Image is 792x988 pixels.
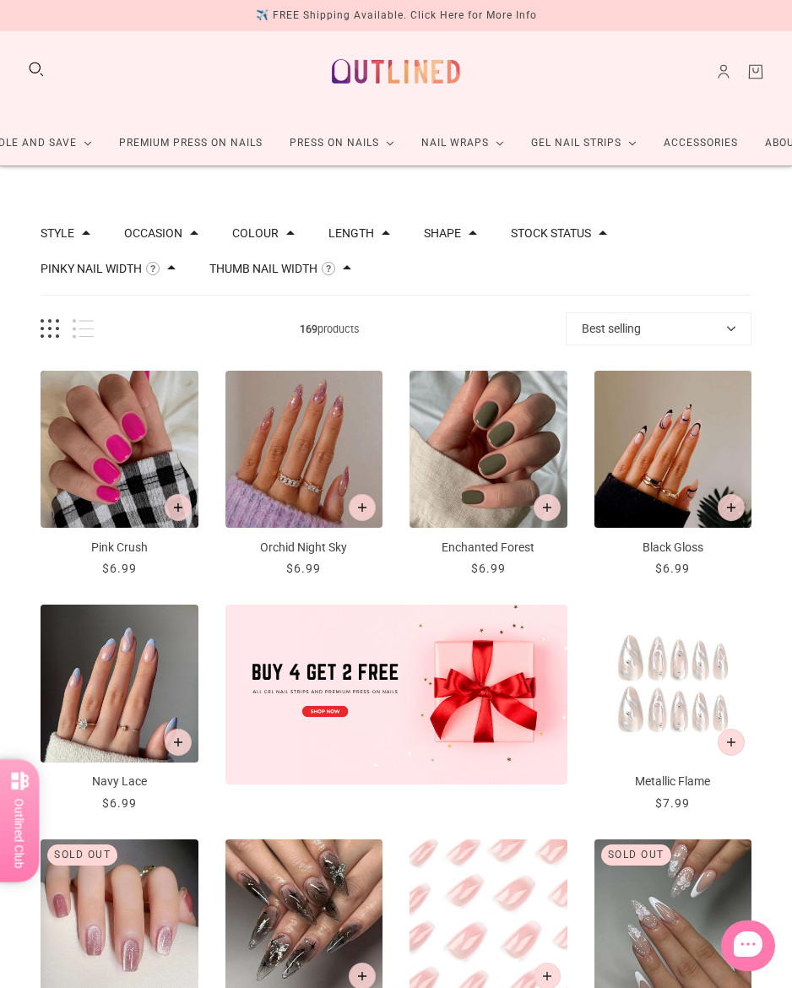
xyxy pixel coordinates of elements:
span: $6.99 [286,562,321,575]
button: Add to cart [165,494,192,521]
a: Accessories [650,121,751,166]
span: $6.99 [102,562,137,575]
a: Account [714,62,733,81]
button: Filter by Style [41,227,74,239]
span: products [94,320,566,338]
a: Outlined [322,35,470,107]
b: 169 [300,323,317,335]
a: Nail Wraps [408,121,518,166]
button: Grid view [41,319,59,339]
div: Sold out [601,844,671,866]
img: Pink Crush-Press on Manicure-Outlined [41,371,198,529]
button: Add to cart [718,494,745,521]
button: Add to cart [718,729,745,756]
p: Metallic Flame [594,773,752,790]
button: Add to cart [165,729,192,756]
a: Premium Press On Nails [106,121,276,166]
p: Black Gloss [594,539,752,556]
a: Orchid Night Sky [225,371,383,578]
button: Filter by Pinky Nail Width [41,263,142,274]
p: Navy Lace [41,773,198,790]
p: Pink Crush [41,539,198,556]
button: Filter by Colour [232,227,279,239]
button: Add to cart [534,494,561,521]
a: Metallic Flame [594,605,752,812]
span: $7.99 [655,796,690,810]
img: Enchanted Forest-Press on Manicure-Outlined [410,371,567,529]
span: $6.99 [471,562,506,575]
a: Press On Nails [276,121,408,166]
span: $6.99 [102,796,137,810]
button: Filter by Shape [424,227,461,239]
button: List view [73,319,94,339]
button: Filter by Length [328,227,374,239]
p: Orchid Night Sky [225,539,383,556]
p: Enchanted Forest [410,539,567,556]
div: Sold out [47,844,117,866]
button: Add to cart [349,494,376,521]
a: Cart [746,62,765,81]
button: Filter by Stock status [511,227,591,239]
button: Filter by Occasion [124,227,182,239]
span: $6.99 [655,562,690,575]
a: Black Gloss [594,371,752,578]
a: Pink Crush [41,371,198,578]
button: Best selling [566,312,751,345]
a: Navy Lace [41,605,198,812]
div: ✈️ FREE Shipping Available. Click Here for More Info [256,7,537,24]
button: Filter by Thumb Nail Width [209,263,317,274]
button: Search [27,60,46,79]
a: Gel Nail Strips [518,121,650,166]
a: Enchanted Forest [410,371,567,578]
